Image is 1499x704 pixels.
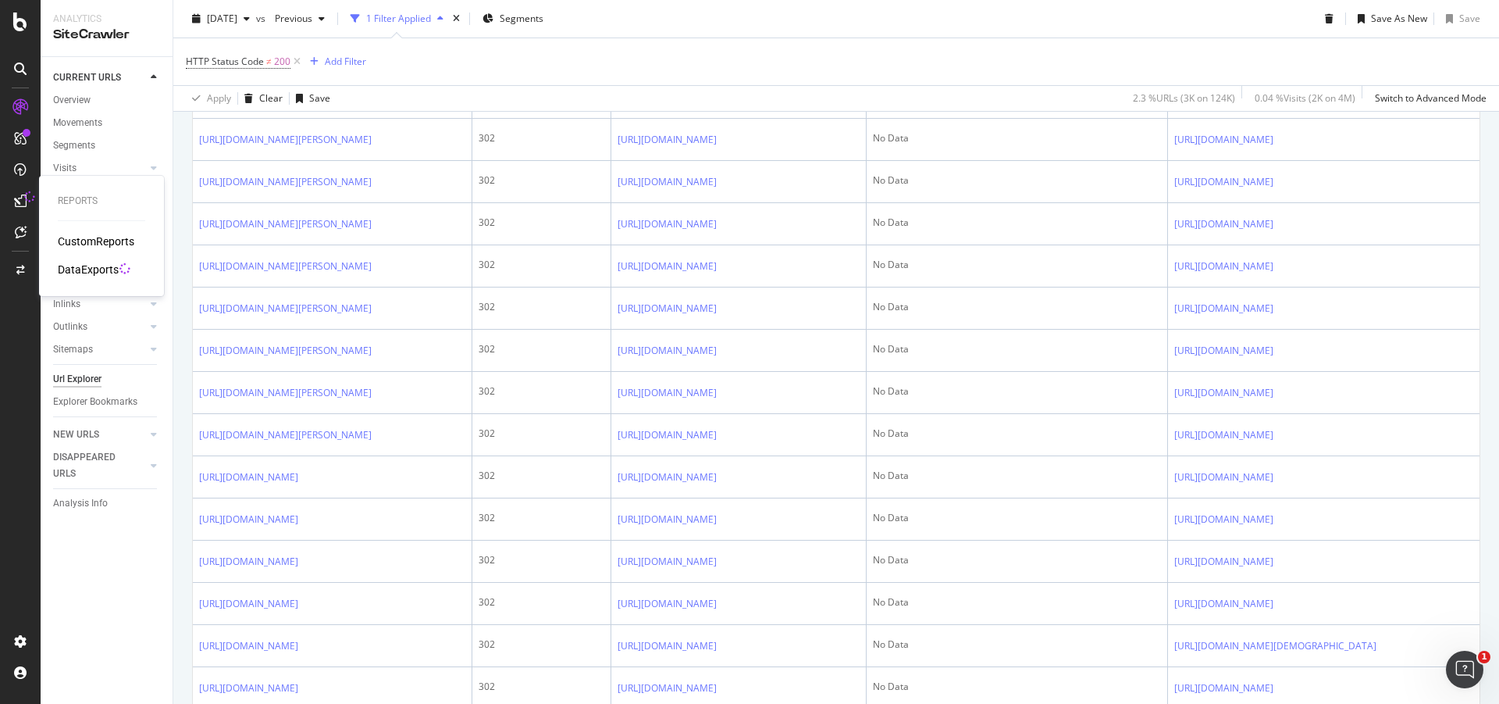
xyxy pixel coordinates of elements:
[479,216,604,230] div: 302
[1351,6,1427,31] button: Save As New
[53,70,121,86] div: CURRENT URLS
[53,70,146,86] a: CURRENT URLS
[199,385,372,401] a: [URL][DOMAIN_NAME][PERSON_NAME]
[366,12,431,25] div: 1 Filter Applied
[1174,554,1273,570] a: [URL][DOMAIN_NAME]
[259,91,283,105] div: Clear
[53,13,160,26] div: Analytics
[479,595,604,609] div: 302
[199,174,372,190] a: [URL][DOMAIN_NAME][PERSON_NAME]
[53,92,91,109] div: Overview
[1174,427,1273,443] a: [URL][DOMAIN_NAME]
[199,259,372,274] a: [URL][DOMAIN_NAME][PERSON_NAME]
[873,638,1162,652] div: No Data
[53,449,146,482] a: DISAPPEARED URLS
[53,341,93,358] div: Sitemaps
[618,554,717,570] a: [URL][DOMAIN_NAME]
[479,680,604,694] div: 302
[618,596,717,612] a: [URL][DOMAIN_NAME]
[53,296,80,313] div: Inlinks
[1174,174,1273,190] a: [URL][DOMAIN_NAME]
[1174,638,1376,654] a: [URL][DOMAIN_NAME][DEMOGRAPHIC_DATA]
[1446,651,1483,688] iframe: Intercom live chat
[53,427,146,443] a: NEW URLS
[1440,6,1480,31] button: Save
[199,427,372,443] a: [URL][DOMAIN_NAME][PERSON_NAME]
[873,131,1162,145] div: No Data
[618,427,717,443] a: [URL][DOMAIN_NAME]
[618,132,717,148] a: [URL][DOMAIN_NAME]
[873,342,1162,356] div: No Data
[58,234,134,249] div: CustomReports
[53,394,137,410] div: Explorer Bookmarks
[269,12,312,25] span: Previous
[479,511,604,525] div: 302
[1478,651,1490,663] span: 1
[344,6,450,31] button: 1 Filter Applied
[873,553,1162,567] div: No Data
[256,12,269,25] span: vs
[325,55,366,68] div: Add Filter
[873,173,1162,188] div: No Data
[186,86,231,111] button: Apply
[1375,91,1487,105] div: Switch to Advanced Mode
[618,174,717,190] a: [URL][DOMAIN_NAME]
[199,512,298,527] a: [URL][DOMAIN_NAME]
[873,595,1162,609] div: No Data
[1369,86,1487,111] button: Switch to Advanced Mode
[53,138,95,154] div: Segments
[199,216,372,232] a: [URL][DOMAIN_NAME][PERSON_NAME]
[479,131,604,145] div: 302
[873,427,1162,441] div: No Data
[53,394,162,410] a: Explorer Bookmarks
[479,553,604,567] div: 302
[304,52,366,71] button: Add Filter
[479,384,604,398] div: 302
[199,470,298,485] a: [URL][DOMAIN_NAME]
[53,26,160,44] div: SiteCrawler
[618,216,717,232] a: [URL][DOMAIN_NAME]
[53,319,87,335] div: Outlinks
[53,115,162,131] a: Movements
[199,681,298,696] a: [URL][DOMAIN_NAME]
[58,195,145,208] div: Reports
[53,341,146,358] a: Sitemaps
[1174,681,1273,696] a: [URL][DOMAIN_NAME]
[58,262,119,277] a: DataExports
[53,427,99,443] div: NEW URLS
[199,596,298,612] a: [URL][DOMAIN_NAME]
[199,554,298,570] a: [URL][DOMAIN_NAME]
[199,132,372,148] a: [URL][DOMAIN_NAME][PERSON_NAME]
[873,680,1162,694] div: No Data
[53,371,162,388] a: Url Explorer
[618,301,717,316] a: [URL][DOMAIN_NAME]
[53,138,162,154] a: Segments
[873,300,1162,314] div: No Data
[186,55,264,68] span: HTTP Status Code
[269,6,331,31] button: Previous
[618,681,717,696] a: [URL][DOMAIN_NAME]
[53,115,102,131] div: Movements
[199,343,372,359] a: [URL][DOMAIN_NAME][PERSON_NAME]
[199,638,298,654] a: [URL][DOMAIN_NAME]
[479,427,604,441] div: 302
[618,470,717,485] a: [URL][DOMAIN_NAME]
[1174,301,1273,316] a: [URL][DOMAIN_NAME]
[618,385,717,401] a: [URL][DOMAIN_NAME]
[266,55,272,68] span: ≠
[479,173,604,188] div: 302
[1133,91,1235,105] div: 2.3 % URLs ( 3K on 124K )
[873,469,1162,483] div: No Data
[53,319,146,335] a: Outlinks
[1174,470,1273,485] a: [URL][DOMAIN_NAME]
[1459,12,1480,25] div: Save
[1174,512,1273,527] a: [URL][DOMAIN_NAME]
[1174,132,1273,148] a: [URL][DOMAIN_NAME]
[53,449,132,482] div: DISAPPEARED URLS
[618,638,717,654] a: [URL][DOMAIN_NAME]
[479,258,604,272] div: 302
[53,160,77,177] div: Visits
[309,91,330,105] div: Save
[873,258,1162,272] div: No Data
[618,259,717,274] a: [URL][DOMAIN_NAME]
